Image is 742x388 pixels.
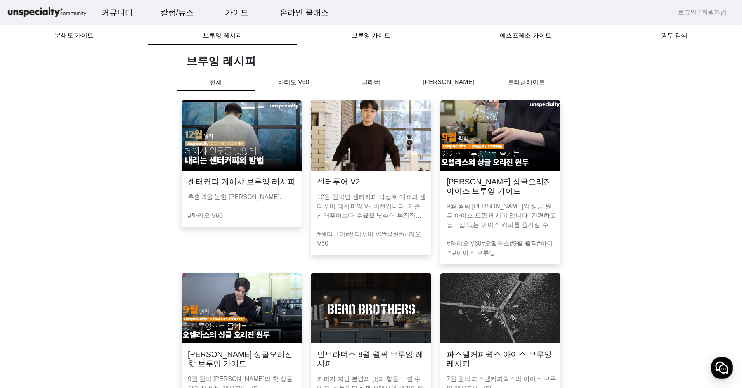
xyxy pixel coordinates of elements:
a: #아이스 브루잉 [453,249,495,256]
a: 설정 [100,246,149,265]
a: 센터커피 게이샤 브루잉 레시피추출력을 높힌 [PERSON_NAME].#하리오 V60 [177,100,306,264]
p: 하리오 V60 [255,78,332,87]
a: #클린 [383,231,399,237]
span: 설정 [120,258,129,264]
span: 대화 [71,258,80,264]
p: 추출력을 높힌 [PERSON_NAME]. [188,192,298,202]
h3: 빈브라더스 8월 월픽 브루잉 레시피 [317,350,425,368]
a: #하리오 V60 [188,212,223,219]
h3: 파스텔커피웍스 아이스 브루잉 레시피 [447,350,554,368]
span: 분쇄도 가이드 [55,33,94,39]
h3: 센터커피 게이샤 브루잉 레시피 [188,177,295,186]
a: 온라인 클래스 [274,2,335,23]
p: 12월 월픽인 센터커피 박상호 대표의 센터푸어 레시피의 V2 버전입니다. 기존 센터푸어보다 수율을 낮추어 부정적인 맛이 억제되었습니다. [317,192,428,220]
a: [PERSON_NAME] 싱글오리진 아이스 브루잉 가이드9월 월픽 [PERSON_NAME]의 싱글 원두 아이스 드립 레시피 입니다. 간편하고 농도감 있는 아이스 커피를 즐기실... [436,100,565,264]
a: #오멜라스 [481,240,510,247]
img: logo [6,6,88,19]
span: 홈 [24,258,29,264]
a: #아이스 [447,240,553,256]
a: #센터푸어 V2 [345,231,383,237]
p: 클레버 [332,78,410,87]
h3: 센터푸어 V2 [317,177,360,186]
a: 칼럼/뉴스 [154,2,200,23]
a: #하리오 V60 [447,240,482,247]
span: 브루잉 레시피 [203,33,242,39]
p: 9월 월픽 [PERSON_NAME]의 싱글 원두 아이스 드립 레시피 입니다. 간편하고 농도감 있는 아이스 커피를 즐기실 수 있습니다. [447,202,557,230]
a: 홈 [2,246,51,265]
a: 대화 [51,246,100,265]
a: 로그인 / 회원가입 [678,8,726,17]
p: 트리콜레이트 [487,78,565,87]
h3: [PERSON_NAME] 싱글오리진 핫 브루잉 가이드 [188,350,295,368]
h1: 브루잉 레시피 [186,54,565,68]
h3: [PERSON_NAME] 싱글오리진 아이스 브루잉 가이드 [447,177,554,196]
p: [PERSON_NAME] [410,78,487,87]
span: 브루잉 가이드 [352,33,390,39]
a: #하리오 V60 [317,231,421,247]
a: 가이드 [219,2,255,23]
a: #센터푸어 [317,231,345,237]
p: 전체 [177,78,255,91]
a: #9월 월픽 [510,240,537,247]
span: 원두 검색 [661,33,687,39]
a: 커뮤니티 [95,2,139,23]
span: 에스프레소 가이드 [500,33,551,39]
a: 센터푸어 V212월 월픽인 센터커피 박상호 대표의 센터푸어 레시피의 V2 버전입니다. 기존 센터푸어보다 수율을 낮추어 부정적인 맛이 억제되었습니다.#센터푸어#센터푸어 V2#클... [306,100,435,264]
